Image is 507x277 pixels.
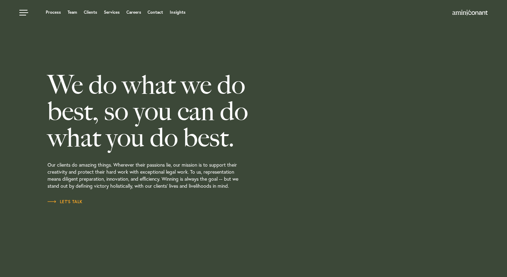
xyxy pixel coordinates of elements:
img: Amini & Conant [452,10,488,15]
a: Team [68,10,77,14]
p: Our clients do amazing things. Wherever their passions lie, our mission is to support their creat... [48,151,290,198]
h2: We do what we do best, so you can do what you do best. [48,72,290,151]
a: Insights [170,10,186,14]
span: Let’s Talk [48,200,83,204]
a: Clients [84,10,97,14]
a: Services [104,10,120,14]
a: Let’s Talk [48,198,83,205]
a: Process [46,10,61,14]
a: Careers [126,10,141,14]
a: Contact [148,10,163,14]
